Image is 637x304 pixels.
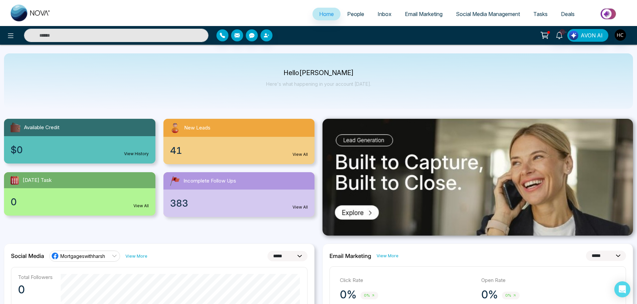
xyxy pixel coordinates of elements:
[11,195,17,209] span: 0
[124,151,149,157] a: View History
[125,253,147,259] a: View More
[11,5,51,21] img: Nova CRM Logo
[330,253,371,259] h2: Email Marketing
[266,70,371,76] p: Hello [PERSON_NAME]
[449,8,527,20] a: Social Media Management
[18,274,53,280] p: Total Followers
[481,288,498,301] p: 0%
[371,8,398,20] a: Inbox
[23,177,52,184] span: [DATE] Task
[551,29,567,41] a: 10+
[378,11,392,17] span: Inbox
[559,29,565,35] span: 10+
[340,277,475,284] p: Click Rate
[567,29,608,42] button: AVON AI
[323,119,633,236] img: .
[502,292,520,299] span: 0%
[377,253,399,259] a: View More
[533,11,548,17] span: Tasks
[398,8,449,20] a: Email Marketing
[170,196,188,210] span: 383
[9,175,20,186] img: todayTask.svg
[266,81,371,87] p: Here's what happening in your account [DATE].
[169,175,181,187] img: followUps.svg
[292,151,308,158] a: View All
[60,253,105,259] span: Mortgageswithharsh
[183,177,236,185] span: Incomplete Follow Ups
[341,8,371,20] a: People
[11,253,44,259] h2: Social Media
[159,119,319,164] a: New Leads41View All
[405,11,443,17] span: Email Marketing
[347,11,364,17] span: People
[11,143,23,157] span: $0
[585,6,633,21] img: Market-place.gif
[340,288,357,301] p: 0%
[133,203,149,209] a: View All
[569,31,578,40] img: Lead Flow
[184,124,210,132] span: New Leads
[312,8,341,20] a: Home
[292,204,308,210] a: View All
[24,124,59,131] span: Available Credit
[554,8,581,20] a: Deals
[170,143,182,158] span: 41
[614,281,630,297] div: Open Intercom Messenger
[581,31,603,39] span: AVON AI
[9,121,21,133] img: availableCredit.svg
[361,292,378,299] span: 0%
[169,121,181,134] img: newLeads.svg
[456,11,520,17] span: Social Media Management
[615,29,626,41] img: User Avatar
[561,11,575,17] span: Deals
[18,283,53,296] p: 0
[481,277,616,284] p: Open Rate
[527,8,554,20] a: Tasks
[319,11,334,17] span: Home
[159,172,319,217] a: Incomplete Follow Ups383View All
